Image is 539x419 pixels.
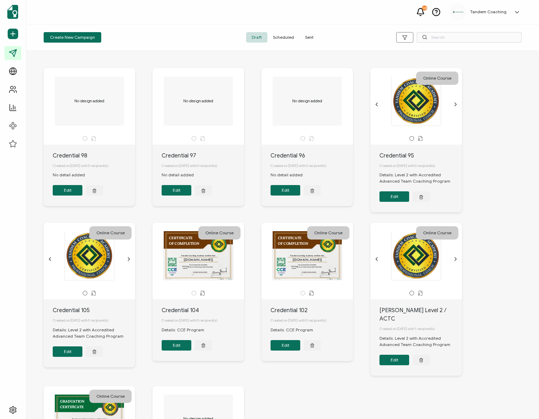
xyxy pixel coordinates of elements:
div: Online Course [89,390,132,403]
div: Created on [DATE] with 0 recipient(s) [379,160,462,172]
button: Edit [162,340,191,351]
span: Draft [246,32,267,43]
button: Edit [53,346,82,357]
div: Details: CCE Program [162,327,211,333]
button: Edit [379,191,409,202]
ion-icon: chevron back outline [374,256,379,262]
div: Created on [DATE] with 0 recipient(s) [53,315,135,326]
button: Edit [53,185,82,196]
div: Online Course [416,226,458,240]
button: Create New Campaign [44,32,101,43]
div: Created on [DATE] with 1 recipient(s) [379,323,462,335]
h5: Tandem Coaching [470,9,507,14]
div: Created on [DATE] with 0 recipient(s) [53,160,135,172]
button: Edit [271,185,300,196]
div: Details: Level 2 with Accredited Advanced Team Coaching Program [379,172,462,184]
button: Edit [162,185,191,196]
div: 35 [422,6,427,10]
img: d7b0310f-7c19-4fdb-a15a-f7f4cef43e50.png [453,11,463,13]
div: Online Course [198,226,241,240]
div: Details: CCE Program [271,327,320,333]
div: Credential 102 [271,306,353,315]
div: No detail added [53,172,92,178]
ion-icon: chevron back outline [47,256,53,262]
div: Created on [DATE] with 0 recipient(s) [271,315,353,326]
div: Created on [DATE] with 0 recipient(s) [162,160,244,172]
div: Online Course [307,226,349,240]
div: No detail added [162,172,201,178]
span: Sent [300,32,319,43]
div: Details: Level 2 with Accredited Advanced Team Coaching Program [53,327,135,339]
div: Credential 98 [53,152,135,160]
div: Credential 105 [53,306,135,315]
ion-icon: chevron back outline [374,102,379,107]
div: No detail added [271,172,310,178]
div: Created on [DATE] with 0 recipient(s) [162,315,244,326]
ion-icon: chevron forward outline [453,102,458,107]
div: Online Course [89,226,132,240]
ion-icon: chevron forward outline [453,256,458,262]
div: Credential 96 [271,152,353,160]
span: Create New Campaign [50,35,95,39]
button: Edit [379,355,409,365]
div: Credential 97 [162,152,244,160]
img: sertifier-logomark-colored.svg [7,5,18,19]
button: Edit [271,340,300,351]
input: Search [417,32,522,43]
span: Scheduled [267,32,300,43]
div: Credential 95 [379,152,462,160]
div: Created on [DATE] with 0 recipient(s) [271,160,353,172]
ion-icon: chevron forward outline [126,256,132,262]
div: Credential 104 [162,306,244,315]
div: Online Course [416,72,458,85]
iframe: Chat Widget [504,385,539,419]
div: Details: Level 2 with Accredited Advanced Team Coaching Program [379,335,462,348]
div: [PERSON_NAME] Level 2 / ACTC [379,306,462,323]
